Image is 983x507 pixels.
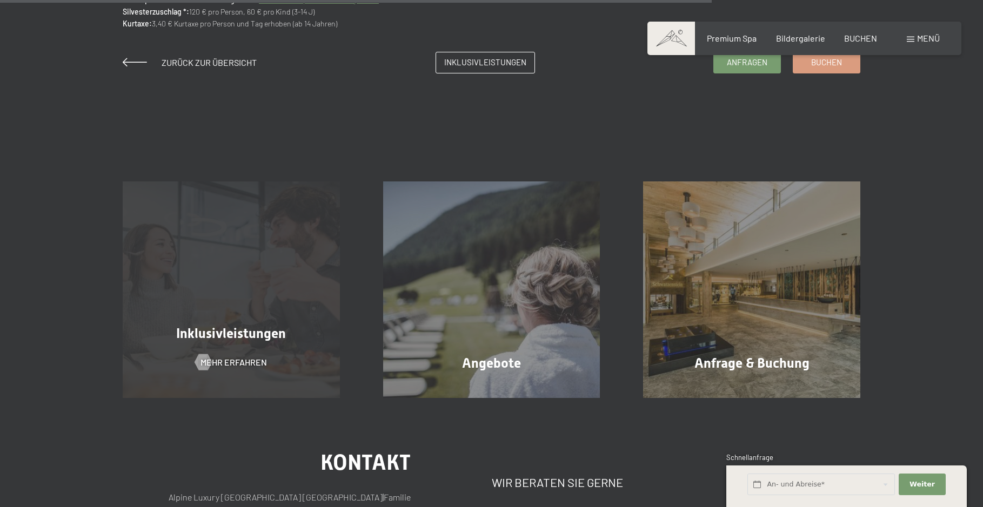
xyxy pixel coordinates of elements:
a: Vital Superior Angebote [362,181,622,398]
span: Weiter [910,479,935,489]
span: Wir beraten Sie gerne [492,475,623,489]
strong: Kurtaxe: [123,19,152,28]
span: Buchen [811,57,842,68]
a: Anfragen [714,52,780,73]
a: Buchen [793,52,860,73]
span: Zurück zur Übersicht [162,57,257,67]
a: Vital Superior Inklusivleistungen Mehr erfahren [101,181,362,398]
span: | [383,492,384,502]
span: Angebote [462,355,521,371]
span: Kontakt [320,450,411,475]
span: Inklusivleistungen [444,57,526,68]
span: Anfragen [727,57,767,68]
a: BUCHEN [844,33,877,43]
strong: Silvesterzuschlag *: [123,7,189,16]
a: Zurück zur Übersicht [123,57,257,67]
button: Weiter [899,474,945,496]
span: Mehr erfahren [200,356,267,368]
a: Vital Superior Anfrage & Buchung [621,181,882,398]
span: Menü [917,33,940,43]
a: Inklusivleistungen [436,52,534,73]
span: Inklusivleistungen [176,326,286,341]
span: Anfrage & Buchung [694,355,810,371]
span: Schnellanfrage [726,453,773,462]
a: Bildergalerie [776,33,825,43]
a: Premium Spa [707,33,757,43]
